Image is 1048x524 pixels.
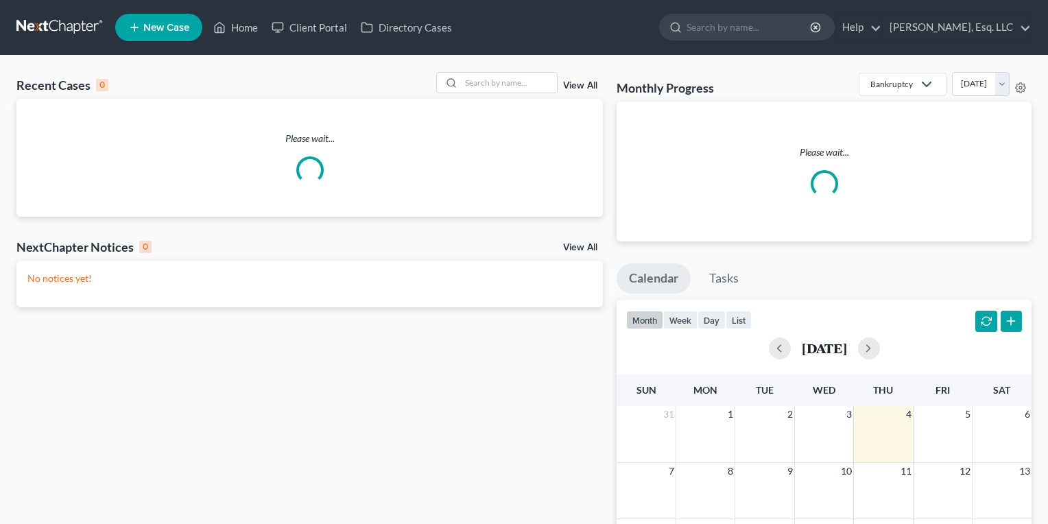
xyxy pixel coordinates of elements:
[617,80,714,96] h3: Monthly Progress
[845,406,853,422] span: 3
[626,311,663,329] button: month
[1023,406,1032,422] span: 6
[1018,463,1032,479] span: 13
[839,463,853,479] span: 10
[958,463,972,479] span: 12
[786,406,794,422] span: 2
[726,463,735,479] span: 8
[756,384,774,396] span: Tue
[899,463,913,479] span: 11
[265,15,354,40] a: Client Portal
[693,384,717,396] span: Mon
[563,243,597,252] a: View All
[16,77,108,93] div: Recent Cases
[636,384,656,396] span: Sun
[16,132,603,145] p: Please wait...
[786,463,794,479] span: 9
[726,406,735,422] span: 1
[27,272,592,285] p: No notices yet!
[698,311,726,329] button: day
[813,384,835,396] span: Wed
[936,384,950,396] span: Fri
[206,15,265,40] a: Home
[993,384,1010,396] span: Sat
[563,81,597,91] a: View All
[617,263,691,294] a: Calendar
[726,311,752,329] button: list
[870,78,913,90] div: Bankruptcy
[143,23,189,33] span: New Case
[96,79,108,91] div: 0
[697,263,751,294] a: Tasks
[667,463,676,479] span: 7
[662,406,676,422] span: 31
[883,15,1031,40] a: [PERSON_NAME], Esq. LLC
[835,15,881,40] a: Help
[139,241,152,253] div: 0
[802,341,847,355] h2: [DATE]
[964,406,972,422] span: 5
[687,14,812,40] input: Search by name...
[873,384,893,396] span: Thu
[461,73,557,93] input: Search by name...
[905,406,913,422] span: 4
[16,239,152,255] div: NextChapter Notices
[354,15,459,40] a: Directory Cases
[663,311,698,329] button: week
[628,145,1021,159] p: Please wait...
